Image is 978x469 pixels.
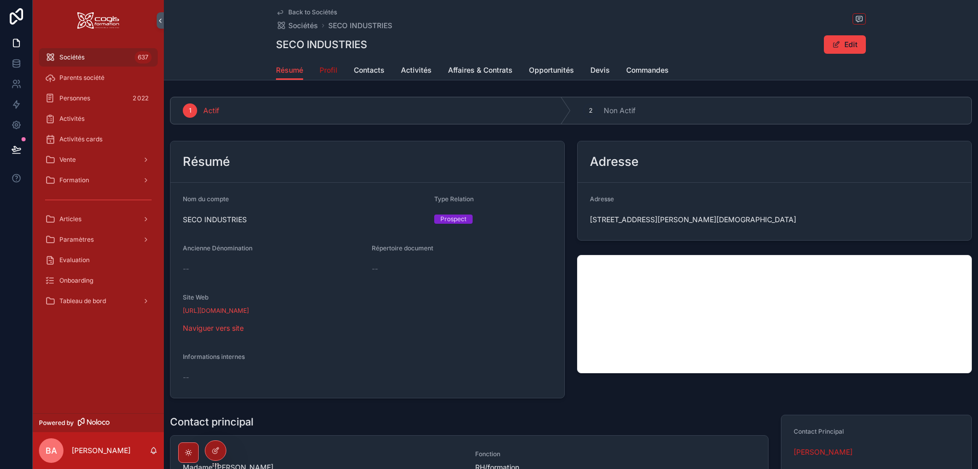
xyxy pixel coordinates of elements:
[589,106,592,115] span: 2
[824,35,866,54] button: Edit
[794,447,853,457] a: [PERSON_NAME]
[203,105,219,116] span: Actif
[189,106,192,115] span: 1
[39,48,158,67] a: Sociétés637
[39,151,158,169] a: Vente
[183,215,426,225] span: SECO INDUSTRIES
[183,244,252,252] span: Ancienne Dénomination
[59,94,90,102] span: Personnes
[276,61,303,80] a: Résumé
[276,8,337,16] a: Back to Sociétés
[434,195,474,203] span: Type Relation
[183,154,230,170] h2: Résumé
[401,61,432,81] a: Activités
[59,276,93,285] span: Onboarding
[354,65,385,75] span: Contacts
[320,65,337,75] span: Profil
[135,51,152,63] div: 637
[39,89,158,108] a: Personnes2 022
[372,264,378,274] span: --
[529,61,574,81] a: Opportunités
[288,20,318,31] span: Sociétés
[33,413,164,432] a: Powered by
[320,61,337,81] a: Profil
[77,12,119,29] img: App logo
[529,65,574,75] span: Opportunités
[59,176,89,184] span: Formation
[46,444,57,457] span: BA
[183,195,229,203] span: Nom du compte
[354,61,385,81] a: Contacts
[59,74,104,82] span: Parents société
[590,195,614,203] span: Adresse
[401,65,432,75] span: Activités
[39,292,158,310] a: Tableau de bord
[183,324,244,332] a: Naviguer vers site
[475,450,755,458] span: Fonction
[183,372,189,382] span: --
[59,135,102,143] span: Activités cards
[590,61,610,81] a: Devis
[372,244,433,252] span: Répertoire document
[59,297,106,305] span: Tableau de bord
[183,450,463,458] span: Nom
[39,210,158,228] a: Articles
[39,171,158,189] a: Formation
[59,236,94,244] span: Paramètres
[440,215,466,224] div: Prospect
[794,428,844,435] span: Contact Principal
[590,215,959,225] span: [STREET_ADDRESS][PERSON_NAME][DEMOGRAPHIC_DATA]
[39,251,158,269] a: Evaluation
[170,415,253,429] h1: Contact principal
[72,445,131,456] p: [PERSON_NAME]
[590,154,639,170] h2: Adresse
[59,256,90,264] span: Evaluation
[626,65,669,75] span: Commandes
[33,41,164,324] div: scrollable content
[39,130,158,148] a: Activités cards
[59,115,84,123] span: Activités
[276,37,367,52] h1: SECO INDUSTRIES
[130,92,152,104] div: 2 022
[183,353,245,360] span: Informations internes
[39,271,158,290] a: Onboarding
[39,230,158,249] a: Paramètres
[59,156,76,164] span: Vente
[604,105,635,116] span: Non Actif
[448,65,513,75] span: Affaires & Contrats
[183,293,208,301] span: Site Web
[183,307,249,315] a: [URL][DOMAIN_NAME]
[183,264,189,274] span: --
[626,61,669,81] a: Commandes
[59,53,84,61] span: Sociétés
[39,110,158,128] a: Activités
[448,61,513,81] a: Affaires & Contrats
[328,20,392,31] a: SECO INDUSTRIES
[288,8,337,16] span: Back to Sociétés
[39,419,74,427] span: Powered by
[590,65,610,75] span: Devis
[39,69,158,87] a: Parents société
[276,20,318,31] a: Sociétés
[276,65,303,75] span: Résumé
[59,215,81,223] span: Articles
